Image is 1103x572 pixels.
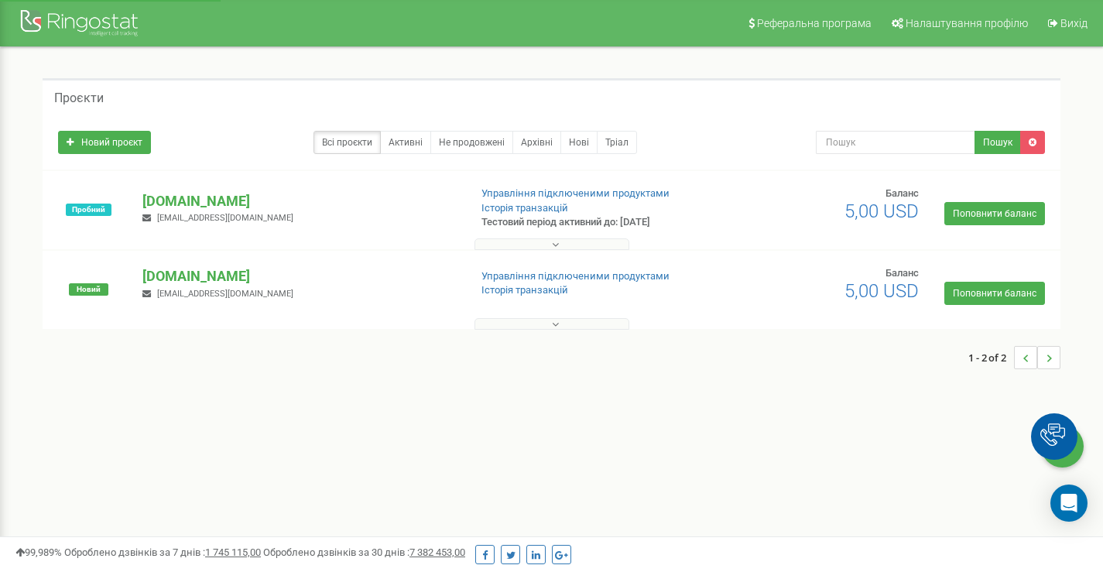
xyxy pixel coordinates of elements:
[906,17,1028,29] span: Налаштування профілю
[885,187,919,199] span: Баланс
[64,546,261,558] span: Оброблено дзвінків за 7 днів :
[560,131,598,154] a: Нові
[968,346,1014,369] span: 1 - 2 of 2
[66,204,111,216] span: Пробний
[944,202,1045,225] a: Поповнити баланс
[597,131,637,154] a: Тріал
[512,131,561,154] a: Архівні
[481,284,568,296] a: Історія транзакцій
[844,200,919,222] span: 5,00 USD
[69,283,108,296] span: Новий
[380,131,431,154] a: Активні
[157,213,293,223] span: [EMAIL_ADDRESS][DOMAIN_NAME]
[816,131,975,154] input: Пошук
[1050,485,1088,522] div: Open Intercom Messenger
[844,280,919,302] span: 5,00 USD
[157,289,293,299] span: [EMAIL_ADDRESS][DOMAIN_NAME]
[944,282,1045,305] a: Поповнити баланс
[205,546,261,558] u: 1 745 115,00
[481,270,670,282] a: Управління підключеними продуктами
[142,191,456,211] p: [DOMAIN_NAME]
[481,202,568,214] a: Історія транзакцій
[481,187,670,199] a: Управління підключеними продуктами
[885,267,919,279] span: Баланс
[481,215,711,230] p: Тестовий період активний до: [DATE]
[430,131,513,154] a: Не продовжені
[54,91,104,105] h5: Проєкти
[313,131,381,154] a: Всі проєкти
[15,546,62,558] span: 99,989%
[968,331,1060,385] nav: ...
[263,546,465,558] span: Оброблено дзвінків за 30 днів :
[142,266,456,286] p: [DOMAIN_NAME]
[409,546,465,558] u: 7 382 453,00
[58,131,151,154] a: Новий проєкт
[1060,17,1088,29] span: Вихід
[975,131,1021,154] button: Пошук
[757,17,872,29] span: Реферальна програма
